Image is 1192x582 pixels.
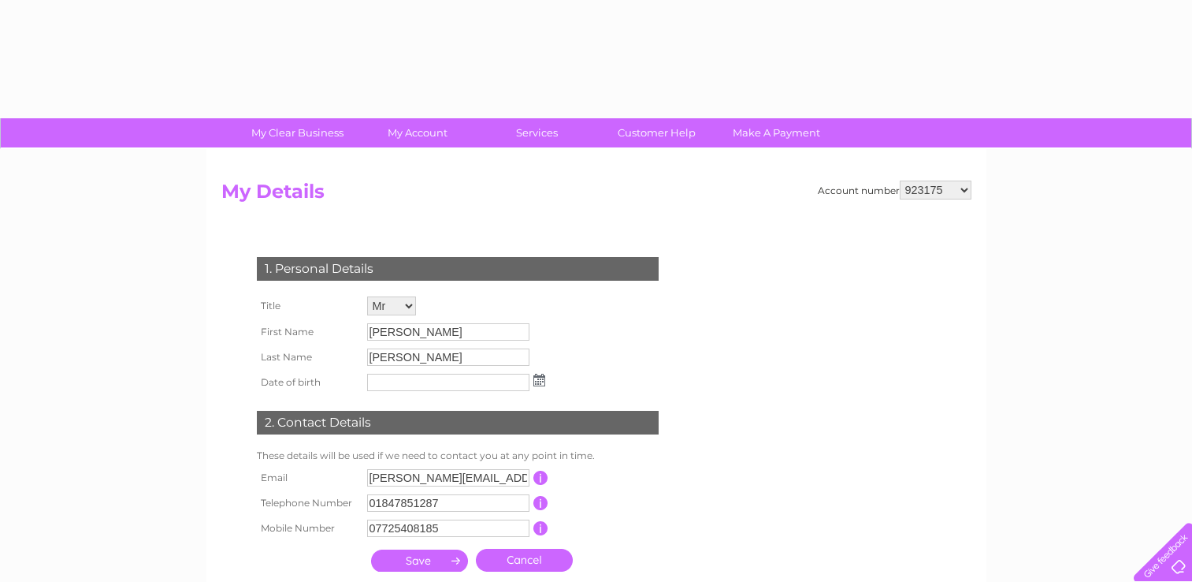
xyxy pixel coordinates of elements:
th: Title [253,293,363,319]
input: Information [533,496,548,510]
a: Services [472,118,602,147]
th: Email [253,465,363,491]
a: My Account [352,118,482,147]
h2: My Details [221,181,971,211]
img: ... [533,374,545,386]
th: Telephone Number [253,491,363,516]
a: My Clear Business [232,118,362,147]
div: Account number [818,181,971,200]
th: Mobile Number [253,516,363,541]
th: First Name [253,319,363,345]
div: 1. Personal Details [257,257,659,281]
a: Customer Help [592,118,722,147]
td: These details will be used if we need to contact you at any point in time. [253,446,663,465]
th: Last Name [253,345,363,370]
input: Information [533,471,548,485]
a: Make A Payment [711,118,841,147]
a: Cancel [476,549,573,572]
th: Date of birth [253,370,363,395]
input: Information [533,521,548,535]
input: Submit [371,550,468,572]
div: 2. Contact Details [257,411,659,435]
